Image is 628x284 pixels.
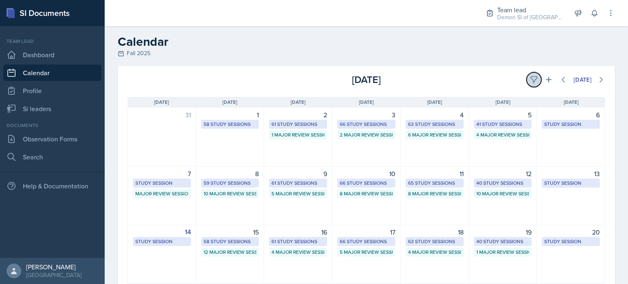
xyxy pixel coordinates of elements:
[271,179,325,187] div: 61 Study Sessions
[3,149,101,165] a: Search
[476,131,529,139] div: 4 Major Review Sessions
[340,121,393,128] div: 66 Study Sessions
[3,122,101,129] div: Documents
[406,110,464,120] div: 4
[337,169,395,179] div: 10
[204,238,257,245] div: 58 Study Sessions
[406,227,464,237] div: 18
[408,190,461,197] div: 8 Major Review Sessions
[497,5,563,15] div: Team lead
[133,169,191,179] div: 7
[3,47,101,63] a: Dashboard
[269,110,327,120] div: 2
[204,179,257,187] div: 59 Study Sessions
[574,76,592,83] div: [DATE]
[476,121,529,128] div: 41 Study Sessions
[271,248,325,256] div: 4 Major Review Sessions
[408,238,461,245] div: 63 Study Sessions
[269,169,327,179] div: 9
[340,179,393,187] div: 66 Study Sessions
[26,271,81,279] div: [GEOGRAPHIC_DATA]
[340,131,393,139] div: 2 Major Review Sessions
[135,190,188,197] div: Major Review Session
[3,65,101,81] a: Calendar
[204,248,257,256] div: 12 Major Review Sessions
[154,98,169,106] span: [DATE]
[337,227,395,237] div: 17
[474,110,532,120] div: 5
[544,121,597,128] div: Study Session
[201,227,259,237] div: 15
[118,34,615,49] h2: Calendar
[271,238,325,245] div: 61 Study Sessions
[496,98,510,106] span: [DATE]
[133,110,191,120] div: 31
[340,248,393,256] div: 5 Major Review Sessions
[476,248,529,256] div: 1 Major Review Session
[406,169,464,179] div: 11
[474,227,532,237] div: 19
[340,190,393,197] div: 8 Major Review Sessions
[287,72,446,87] div: [DATE]
[133,227,191,237] div: 14
[337,110,395,120] div: 3
[497,13,563,22] div: Demon SI of [GEOGRAPHIC_DATA] / Fall 2025
[201,169,259,179] div: 8
[476,179,529,187] div: 40 Study Sessions
[135,179,188,187] div: Study Session
[476,190,529,197] div: 10 Major Review Sessions
[564,98,579,106] span: [DATE]
[204,121,257,128] div: 58 Study Sessions
[271,131,325,139] div: 1 Major Review Session
[542,227,600,237] div: 20
[291,98,305,106] span: [DATE]
[204,190,257,197] div: 10 Major Review Sessions
[271,121,325,128] div: 61 Study Sessions
[26,263,81,271] div: [PERSON_NAME]
[568,73,597,87] button: [DATE]
[3,38,101,45] div: Team lead
[3,178,101,194] div: Help & Documentation
[408,131,461,139] div: 6 Major Review Sessions
[271,190,325,197] div: 5 Major Review Sessions
[544,179,597,187] div: Study Session
[474,169,532,179] div: 12
[476,238,529,245] div: 40 Study Sessions
[340,238,393,245] div: 66 Study Sessions
[542,110,600,120] div: 6
[408,179,461,187] div: 65 Study Sessions
[542,169,600,179] div: 13
[135,238,188,245] div: Study Session
[3,83,101,99] a: Profile
[544,238,597,245] div: Study Session
[118,49,615,58] div: Fall 2025
[201,110,259,120] div: 1
[359,98,374,106] span: [DATE]
[408,121,461,128] div: 63 Study Sessions
[408,248,461,256] div: 4 Major Review Sessions
[3,101,101,117] a: Si leaders
[269,227,327,237] div: 16
[222,98,237,106] span: [DATE]
[427,98,442,106] span: [DATE]
[3,131,101,147] a: Observation Forms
